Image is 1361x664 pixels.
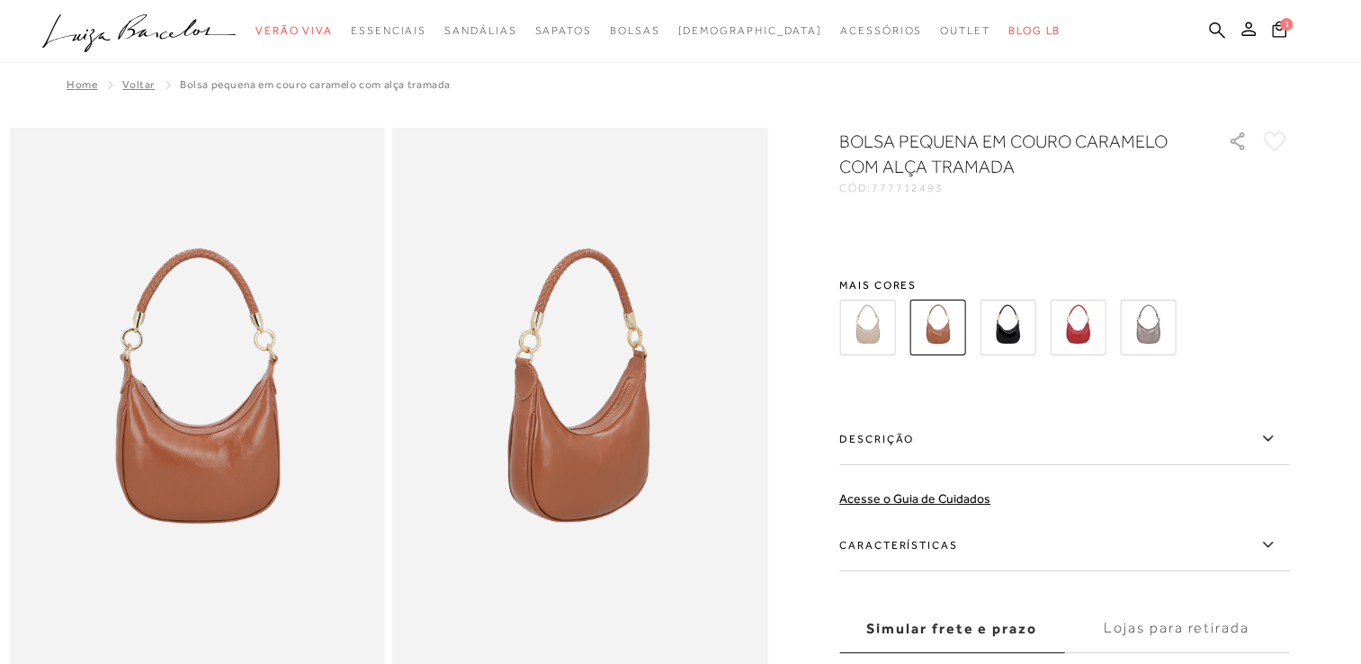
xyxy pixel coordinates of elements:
a: Acesse o Guia de Cuidados [839,491,990,506]
label: Simular frete e prazo [839,605,1064,653]
label: Lojas para retirada [1064,605,1289,653]
span: [DEMOGRAPHIC_DATA] [677,24,822,37]
span: Outlet [940,24,990,37]
label: Características [839,519,1289,571]
span: Acessórios [840,24,922,37]
div: CÓD: [839,183,1199,193]
span: Mais cores [839,280,1289,291]
span: 1 [1280,18,1293,31]
span: Verão Viva [255,24,333,37]
label: Descrição [839,413,1289,465]
img: BOLSA PEQUENA EM COURO PERTO COM ALÇA TRAMADA [980,300,1035,355]
a: noSubCategoriesText [677,14,822,48]
button: 1 [1267,20,1292,44]
img: BOLSA PEQUENA EM COURO VERMELHO PIMENTA COM ALÇA TRAMADA [1050,300,1106,355]
span: Essenciais [351,24,426,37]
a: BLOG LB [1008,14,1061,48]
span: Sapatos [534,24,591,37]
h1: BOLSA PEQUENA EM COURO CARAMELO COM ALÇA TRAMADA [839,129,1177,179]
a: noSubCategoriesText [840,14,922,48]
a: noSubCategoriesText [255,14,333,48]
span: Bolsas [610,24,660,37]
img: BOLSA PEQUENA METALIZADA TITÂNIO COM ALÇA TRAMADA [1120,300,1176,355]
span: BOLSA PEQUENA EM COURO CARAMELO COM ALÇA TRAMADA [180,78,451,91]
a: noSubCategoriesText [444,14,516,48]
a: Home [67,78,97,91]
img: BOLSA PEQUENA EM COURO CARAMELO COM ALÇA TRAMADA [909,300,965,355]
span: BLOG LB [1008,24,1061,37]
a: noSubCategoriesText [534,14,591,48]
a: noSubCategoriesText [610,14,660,48]
a: noSubCategoriesText [940,14,990,48]
span: 777712493 [872,182,944,194]
a: Voltar [122,78,155,91]
span: Sandálias [444,24,516,37]
img: BOLSA PEQUENA EM COURO BEGE NATA COM ALÇA TRAMADA [839,300,895,355]
a: noSubCategoriesText [351,14,426,48]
